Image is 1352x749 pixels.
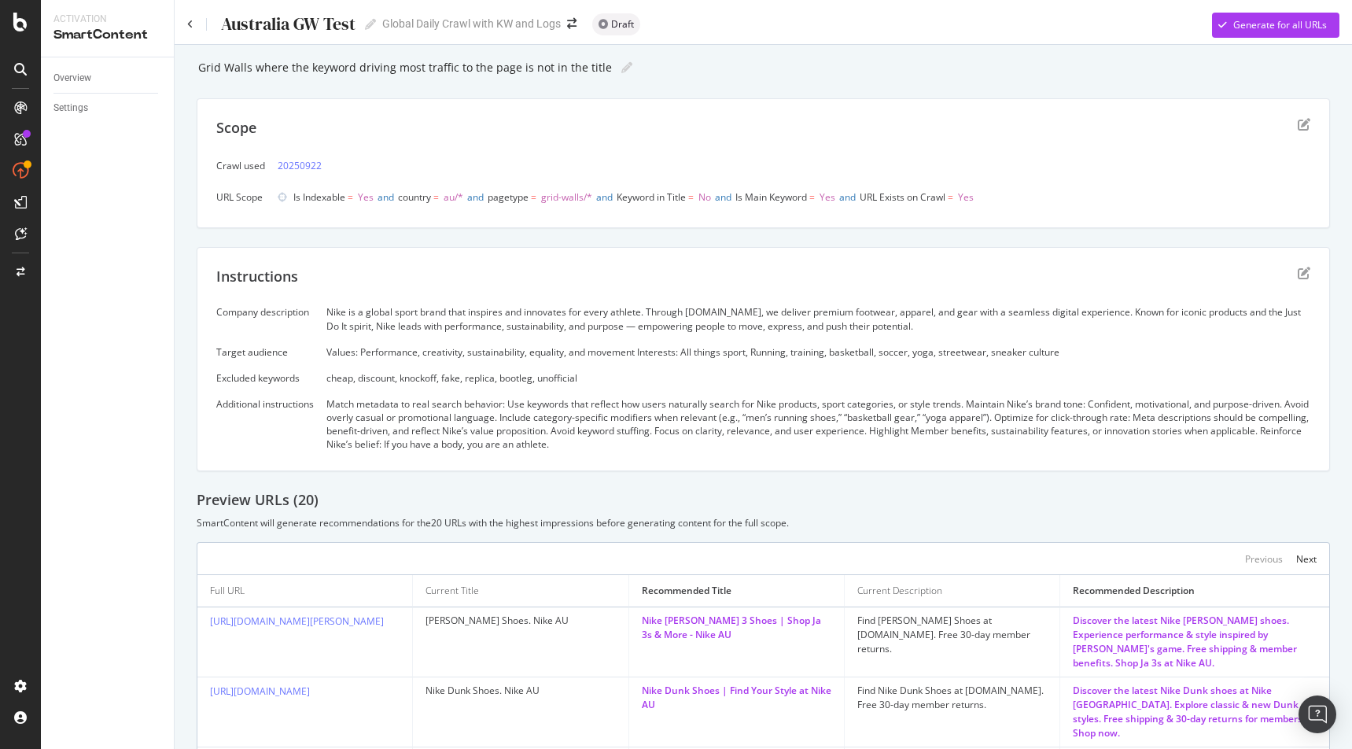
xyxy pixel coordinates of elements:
span: = [688,190,694,204]
a: Click to go back [187,20,193,29]
i: Edit report name [621,62,632,73]
div: Discover the latest Nike [PERSON_NAME] shoes. Experience performance & style inspired by [PERSON_... [1073,614,1317,670]
span: = [948,190,953,204]
span: = [531,190,536,204]
div: Match metadata to real search behavior: Use keywords that reflect how users naturally search for ... [326,397,1310,452]
i: Edit report name [365,19,376,30]
div: SmartContent will generate recommendations for the 20 URLs with the highest impressions before ge... [197,516,1330,529]
a: Settings [53,100,163,116]
div: arrow-right-arrow-left [567,18,577,29]
div: Find [PERSON_NAME] Shoes at [DOMAIN_NAME]. Free 30-day member returns. [857,614,1047,656]
div: Nike Dunk Shoes. Nike AU [425,684,615,698]
div: Crawl used [216,159,265,172]
div: URL Scope [216,190,265,204]
span: No [698,190,711,204]
span: and [378,190,394,204]
div: Nike [PERSON_NAME] 3 Shoes | Shop Ja 3s & More - Nike AU [642,614,831,642]
div: edit [1298,267,1310,279]
span: country [398,190,431,204]
div: Generate for all URLs [1233,18,1327,31]
div: Next [1296,552,1317,566]
span: Yes [820,190,835,204]
div: Australia GW Test [219,14,355,34]
div: neutral label [592,13,640,35]
div: Discover the latest Nike Dunk shoes at Nike [GEOGRAPHIC_DATA]. Explore classic & new Dunk styles.... [1073,684,1317,740]
button: Previous [1245,549,1283,568]
div: Activation [53,13,161,26]
a: [URL][DOMAIN_NAME] [210,684,310,698]
div: Values: Performance, creativity, sustainability, equality, and movement Interests: All things spo... [326,345,1310,359]
div: Excluded keywords [216,371,314,385]
div: [PERSON_NAME] Shoes. Nike AU [425,614,615,628]
div: Open Intercom Messenger [1299,695,1336,733]
div: SmartContent [53,26,161,44]
div: Previous [1245,552,1283,566]
span: and [715,190,731,204]
span: pagetype [488,190,529,204]
div: Nike Dunk Shoes | Find Your Style at Nike AU [642,684,831,712]
span: = [433,190,439,204]
span: and [467,190,484,204]
div: Preview URLs ( 20 ) [197,490,1330,511]
div: Recommended Description [1073,584,1195,598]
span: Is Indexable [293,190,345,204]
a: Overview [53,70,163,87]
div: Company description [216,305,314,319]
div: Grid Walls where the keyword driving most traffic to the page is not in the title [197,61,612,74]
span: and [839,190,856,204]
div: Overview [53,70,91,87]
button: Next [1296,549,1317,568]
div: Current Description [857,584,942,598]
span: Keyword in Title [617,190,686,204]
div: edit [1298,118,1310,131]
span: URL Exists on Crawl [860,190,945,204]
span: = [809,190,815,204]
div: Full URL [210,584,245,598]
div: cheap, discount, knockoff, fake, replica, bootleg, unofficial [326,371,1310,385]
span: and [596,190,613,204]
div: Target audience [216,345,314,359]
a: [URL][DOMAIN_NAME][PERSON_NAME] [210,614,384,628]
span: Yes [958,190,974,204]
span: Is Main Keyword [735,190,807,204]
div: Nike is a global sport brand that inspires and innovates for every athlete. Through [DOMAIN_NAME]... [326,305,1310,332]
div: Additional instructions [216,397,314,411]
a: 20250922 [278,157,322,174]
span: grid-walls/* [541,190,592,204]
div: Find Nike Dunk Shoes at [DOMAIN_NAME]. Free 30-day member returns. [857,684,1047,712]
div: Global Daily Crawl with KW and Logs [382,16,561,31]
div: Recommended Title [642,584,731,598]
span: Draft [611,20,634,29]
span: Yes [358,190,374,204]
button: Generate for all URLs [1212,13,1339,38]
div: Current Title [425,584,479,598]
div: Scope [216,118,256,138]
div: Instructions [216,267,298,287]
span: = [348,190,353,204]
div: Settings [53,100,88,116]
